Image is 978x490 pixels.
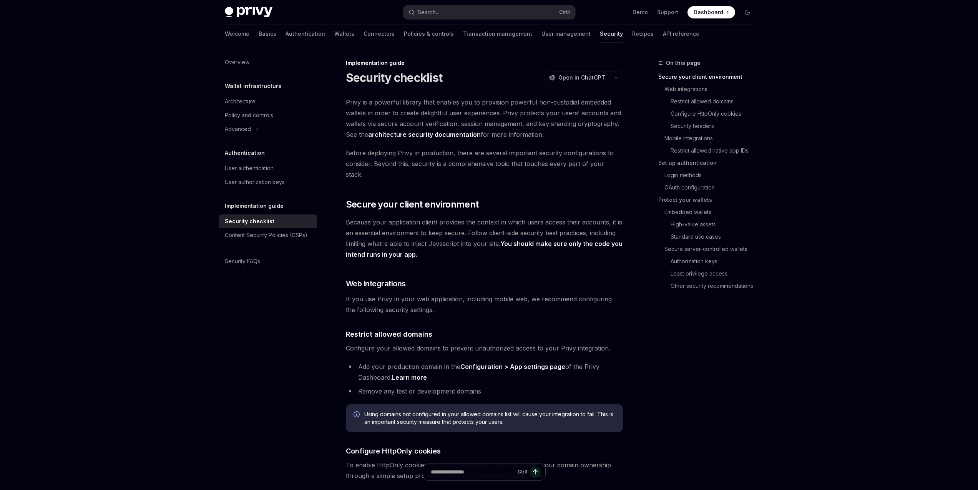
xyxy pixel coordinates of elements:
[541,25,591,43] a: User management
[463,25,532,43] a: Transaction management
[225,7,272,18] img: dark logo
[219,108,317,122] a: Policy and controls
[364,410,615,426] span: Using domains not configured in your allowed domains list will cause your integration to fail. Th...
[346,446,441,456] span: Configure HttpOnly cookies
[658,108,760,120] a: Configure HttpOnly cookies
[225,58,249,67] div: Overview
[460,363,565,371] a: Configuration > App settings page
[666,58,701,68] span: On this page
[225,111,273,120] div: Policy and controls
[219,254,317,268] a: Security FAQs
[558,74,605,81] span: Open in ChatGPT
[346,59,623,67] div: Implementation guide
[544,71,610,84] button: Open in ChatGPT
[225,201,284,211] h5: Implementation guide
[225,217,274,226] div: Security checklist
[658,181,760,194] a: OAuth configuration
[658,83,760,95] a: Web integrations
[368,131,481,139] a: architecture security documentation
[658,280,760,292] a: Other security recommendations
[346,71,443,85] h1: Security checklist
[225,178,285,187] div: User authorization keys
[694,8,723,16] span: Dashboard
[334,25,354,43] a: Wallets
[364,25,395,43] a: Connectors
[346,198,479,211] span: Secure your client environment
[346,217,623,260] span: Because your application client provides the context in which users access their accounts, it is ...
[658,132,760,145] a: Mobile integrations
[658,194,760,206] a: Protect your wallets
[658,243,760,255] a: Secure server-controlled wallets
[346,386,623,397] li: Remove any test or development domains
[219,175,317,189] a: User authorization keys
[346,343,623,354] span: Configure your allowed domains to prevent unauthorized access to your Privy integration.
[658,231,760,243] a: Standard use cases
[658,71,760,83] a: Secure your client environment
[658,95,760,108] a: Restrict allowed domains
[658,218,760,231] a: High-value assets
[259,25,276,43] a: Basics
[225,164,274,173] div: User authentication
[658,267,760,280] a: Least privilege access
[225,81,282,91] h5: Wallet infrastructure
[225,148,265,158] h5: Authentication
[658,169,760,181] a: Login methods
[392,374,427,382] a: Learn more
[633,8,648,16] a: Demo
[219,122,317,136] button: Toggle Advanced section
[657,8,678,16] a: Support
[354,411,361,419] svg: Info
[346,329,432,339] span: Restrict allowed domains
[225,125,251,134] div: Advanced
[663,25,699,43] a: API reference
[346,361,623,383] li: Add your production domain in the of the Privy Dashboard.
[346,294,623,315] span: If you use Privy in your web application, including mobile web, we recommend configuring the foll...
[658,120,760,132] a: Security headers
[346,278,406,289] span: Web integrations
[219,95,317,108] a: Architecture
[632,25,654,43] a: Recipes
[658,255,760,267] a: Authorization keys
[219,55,317,69] a: Overview
[658,206,760,218] a: Embedded wallets
[219,214,317,228] a: Security checklist
[530,467,541,477] button: Send message
[687,6,735,18] a: Dashboard
[403,5,575,19] button: Open search
[346,460,623,481] span: To enable HttpOnly cookies for enhanced security, you can verify your domain ownership through a ...
[741,6,754,18] button: Toggle dark mode
[559,9,571,15] span: Ctrl K
[658,145,760,157] a: Restrict allowed native app IDs
[418,8,439,17] div: Search...
[219,161,317,175] a: User authentication
[600,25,623,43] a: Security
[219,228,317,242] a: Content Security Policies (CSPs)
[431,463,515,480] input: Ask a question...
[658,157,760,169] a: Set up authentication
[346,148,623,180] span: Before deploying Privy in production, there are several important security configurations to cons...
[225,97,256,106] div: Architecture
[404,25,454,43] a: Policies & controls
[225,231,307,240] div: Content Security Policies (CSPs)
[225,25,249,43] a: Welcome
[286,25,325,43] a: Authentication
[346,97,623,140] span: Privy is a powerful library that enables you to provision powerful non-custodial embedded wallets...
[225,257,260,266] div: Security FAQs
